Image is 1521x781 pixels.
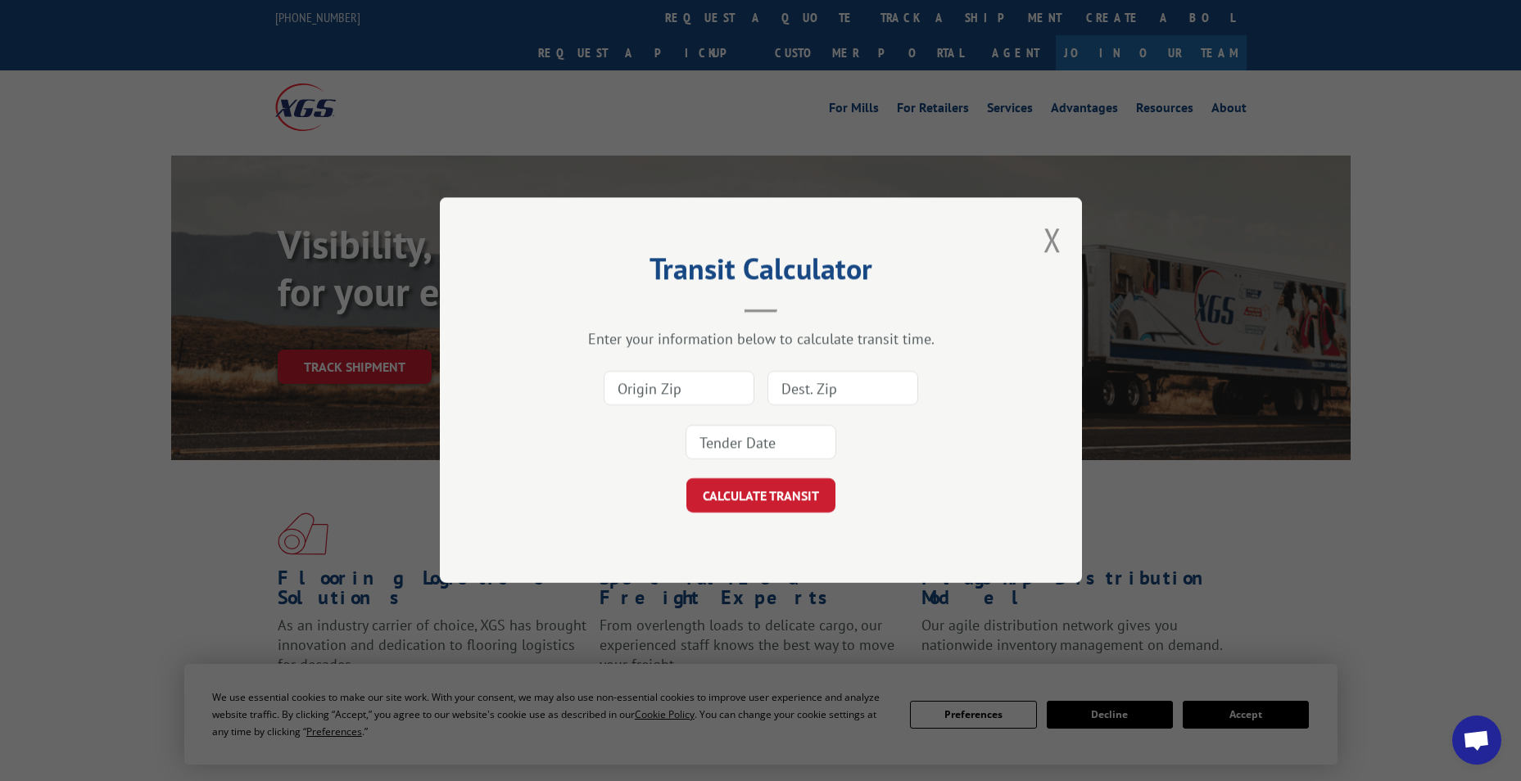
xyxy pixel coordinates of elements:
div: Enter your information below to calculate transit time. [522,330,1000,349]
input: Origin Zip [604,372,754,406]
input: Tender Date [686,426,836,460]
input: Dest. Zip [767,372,918,406]
h2: Transit Calculator [522,257,1000,288]
button: CALCULATE TRANSIT [686,479,835,513]
button: Close modal [1043,218,1062,261]
div: Open chat [1452,716,1501,765]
